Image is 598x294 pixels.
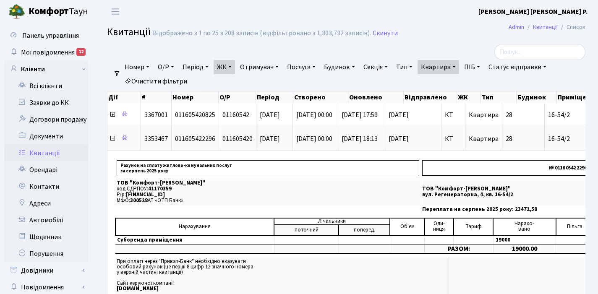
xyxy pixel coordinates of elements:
a: Мої повідомлення12 [4,44,88,61]
th: Період [256,91,293,103]
td: Суборенда приміщення [115,235,274,245]
a: Номер [121,60,153,74]
span: [DATE] [389,135,438,142]
td: Тариф [454,218,493,235]
span: КТ [445,112,462,118]
a: Порушення [4,245,88,262]
td: Нарахування [115,218,274,235]
a: О/Р [154,60,178,74]
a: Очистити фільтри [121,74,191,88]
a: Отримувач [237,60,282,74]
nav: breadcrumb [496,18,598,36]
a: Квартира [418,60,459,74]
span: [DATE] [260,134,280,143]
p: код ЄДРПОУ: [117,186,419,192]
td: Нарахо- вано [493,218,556,235]
a: Квитанції [533,23,558,31]
span: Квартира [469,134,499,143]
span: 011605422296 [175,134,215,143]
td: Оди- ниця [425,218,454,235]
a: Admin [509,23,524,31]
a: Статус відправки [485,60,550,74]
button: Переключити навігацію [105,5,126,18]
td: поперед. [339,225,390,235]
span: Таун [29,5,88,19]
span: 300528 [130,197,148,204]
span: [DATE] 17:59 [342,110,378,120]
a: Документи [4,128,88,145]
a: Всі клієнти [4,78,88,94]
a: Будинок [321,60,358,74]
span: 28 [506,134,512,143]
td: Лічильники [274,218,390,225]
th: Тип [481,91,516,103]
td: РАЗОМ: [425,245,493,253]
a: Щоденник [4,229,88,245]
span: Мої повідомлення [21,48,75,57]
a: Тип [393,60,416,74]
a: Панель управління [4,27,88,44]
span: 011605420 [222,134,253,143]
a: Період [179,60,212,74]
p: ТОВ "Комфорт-[PERSON_NAME]" [117,180,419,186]
p: Р/р: [117,192,419,198]
span: [DATE] 00:00 [296,134,332,143]
a: Секція [360,60,391,74]
td: Пільга [556,218,594,235]
td: Об'єм [390,218,425,235]
span: [DATE] [260,110,280,120]
a: Квитанції [4,145,88,161]
th: # [141,91,172,103]
a: Адреси [4,195,88,212]
img: logo.png [8,3,25,20]
td: 19000.00 [493,245,556,253]
th: Створено [293,91,349,103]
span: 01160542 [222,110,249,120]
a: Послуга [284,60,319,74]
a: ПІБ [461,60,483,74]
a: [PERSON_NAME] [PERSON_NAME] Р. [478,7,588,17]
div: Відображено з 1 по 25 з 208 записів (відфільтровано з 1,303,732 записів). [153,29,371,37]
span: Квитанції [107,25,151,39]
a: Контакти [4,178,88,195]
b: [PERSON_NAME] [PERSON_NAME] Р. [478,7,588,16]
a: Довідники [4,262,88,279]
div: 12 [76,48,86,56]
td: поточний [274,225,339,235]
th: О/Р [219,91,256,103]
th: ЖК [457,91,481,103]
a: Орендарі [4,161,88,178]
span: КТ [445,135,462,142]
th: Відправлено [404,91,457,103]
b: [DOMAIN_NAME] [117,285,159,292]
span: [DATE] [389,112,438,118]
span: 3367001 [144,110,168,120]
span: 011605420825 [175,110,215,120]
p: Рахунок на сплату житлово-комунальних послуг за серпень 2025 року [117,160,419,176]
p: МФО: АТ «ОТП Банк» [117,198,419,203]
span: 3353467 [144,134,168,143]
a: Скинути [373,29,398,37]
a: Заявки до КК [4,94,88,111]
th: Будинок [517,91,557,103]
span: 16-54/2 [548,135,595,142]
span: 28 [506,110,512,120]
li: Список [558,23,585,32]
a: Клієнти [4,61,88,78]
th: Оновлено [348,91,404,103]
span: Панель управління [22,31,79,40]
th: Номер [172,91,219,103]
td: 19000 [493,235,556,245]
span: Квартира [469,110,499,120]
input: Пошук... [494,44,585,60]
b: Комфорт [29,5,69,18]
span: [DATE] 18:13 [342,134,378,143]
span: 16-54/2 [548,112,595,118]
a: ЖК [214,60,235,74]
a: Автомобілі [4,212,88,229]
th: Дії [107,91,141,103]
span: 41170359 [148,185,172,193]
span: [DATE] 00:00 [296,110,332,120]
a: Договори продажу [4,111,88,128]
span: [FINANCIAL_ID] [126,191,165,198]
